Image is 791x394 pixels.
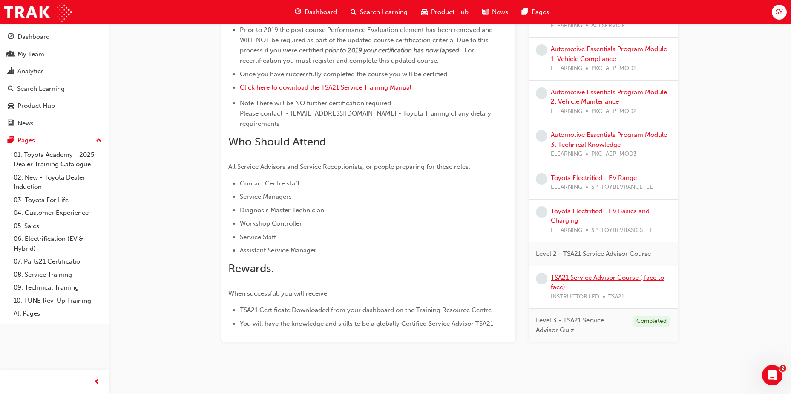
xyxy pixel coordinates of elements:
[536,44,547,56] span: learningRecordVerb_NONE-icon
[8,120,14,127] span: news-icon
[4,3,72,22] img: Trak
[551,149,582,159] span: ELEARNING
[633,316,670,327] div: Completed
[288,3,344,21] a: guage-iconDashboard
[772,5,787,20] button: SY
[240,70,449,78] span: Once you have successfully completed the course you will be certified.
[3,27,105,133] button: DashboardMy TeamAnalyticsSearch LearningProduct HubNews
[240,220,302,227] span: Workshop Controller
[421,7,428,17] span: car-icon
[325,46,459,54] span: prior to 2019 your certification has now lapsed
[228,135,326,148] span: Who Should Attend
[3,116,105,131] a: News
[482,7,489,17] span: news-icon
[17,49,44,59] div: My Team
[591,183,653,192] span: SP_TOYBEVRANGE_EL
[240,306,492,314] span: TSA21 Certificate Downloaded from your dashboard on the Training Resource Centre
[3,133,105,148] button: Pages
[17,32,50,42] div: Dashboard
[305,7,337,17] span: Dashboard
[414,3,475,21] a: car-iconProduct Hub
[551,106,582,116] span: ELEARNING
[779,365,786,372] span: 2
[240,84,411,91] a: Click here to download the TSA21 Service Training Manual
[591,225,653,235] span: SP_TOYBEVBASICS_EL
[591,64,636,73] span: PKC_AEP_MOD1
[8,33,14,41] span: guage-icon
[8,85,14,93] span: search-icon
[776,7,783,17] span: SY
[240,206,324,214] span: Diagnosis Master Technician
[536,272,547,284] span: learningRecordVerb_NONE-icon
[3,46,105,62] a: My Team
[240,180,299,187] span: Contact Centre staff
[351,7,357,17] span: search-icon
[3,29,105,45] a: Dashboard
[10,171,105,194] a: 02. New - Toyota Dealer Induction
[240,320,493,327] span: You will have the knowledge and skills to be a globally Certified Service Advisor TSA21
[536,249,651,259] span: Level 2 - TSA21 Service Advisor Course
[240,193,292,200] span: Service Managers
[551,292,599,301] span: INSTRUCTOR LED
[3,98,105,114] a: Product Hub
[431,7,469,17] span: Product Hub
[10,206,105,220] a: 04. Customer Experience
[551,225,582,235] span: ELEARNING
[10,255,105,268] a: 07. Parts21 Certification
[532,7,549,17] span: Pages
[228,163,470,171] span: All Service Advisors and Service Receptionists, or people preparing for these roles.
[94,377,100,388] span: prev-icon
[551,45,667,63] a: Automotive Essentials Program Module 1: Vehicle Compliance
[515,3,556,21] a: pages-iconPages
[608,292,624,301] span: TSA21
[551,174,637,181] a: Toyota Electrified - EV Range
[591,106,637,116] span: PKC_AEP_MOD2
[536,130,547,142] span: learningRecordVerb_NONE-icon
[228,262,274,275] span: Rewards:
[240,233,276,241] span: Service Staff
[228,290,329,297] span: When successful, you will receive:
[762,365,782,385] iframe: Intercom live chat
[10,148,105,171] a: 01. Toyota Academy - 2025 Dealer Training Catalogue
[17,136,35,145] div: Pages
[536,206,547,217] span: learningRecordVerb_NONE-icon
[10,194,105,207] a: 03. Toyota For Life
[3,64,105,79] a: Analytics
[8,102,14,110] span: car-icon
[591,20,625,30] span: ACLSERVICE
[17,119,34,128] div: News
[295,7,301,17] span: guage-icon
[17,67,44,76] div: Analytics
[536,173,547,184] span: learningRecordVerb_NONE-icon
[475,3,515,21] a: news-iconNews
[17,101,55,111] div: Product Hub
[551,207,650,224] a: Toyota Electrified - EV Basics and Charging
[360,7,408,17] span: Search Learning
[8,51,14,58] span: people-icon
[3,81,105,97] a: Search Learning
[8,137,14,145] span: pages-icon
[96,135,102,146] span: up-icon
[240,26,495,54] span: Prior to 2019 the post course Performance Evaluation element has been removed and WILL NOT be req...
[10,220,105,233] a: 05. Sales
[492,7,508,17] span: News
[551,183,582,192] span: ELEARNING
[240,99,493,127] span: Note There will be NO further certification required. Please contact - [EMAIL_ADDRESS][DOMAIN_NAM...
[344,3,414,21] a: search-iconSearch Learning
[522,7,528,17] span: pages-icon
[536,316,627,335] span: Level 3 - TSA21 Service Advisor Quiz
[17,84,65,94] div: Search Learning
[551,64,582,73] span: ELEARNING
[10,281,105,294] a: 09. Technical Training
[10,268,105,281] a: 08. Service Training
[591,149,637,159] span: PKC_AEP_MOD3
[536,87,547,98] span: learningRecordVerb_NONE-icon
[10,294,105,307] a: 10. TUNE Rev-Up Training
[8,68,14,75] span: chart-icon
[240,246,316,254] span: Assistant Service Manager
[10,307,105,320] a: All Pages
[551,20,582,30] span: ELEARNING
[551,88,667,105] a: Automotive Essentials Program Module 2: Vehicle Maintenance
